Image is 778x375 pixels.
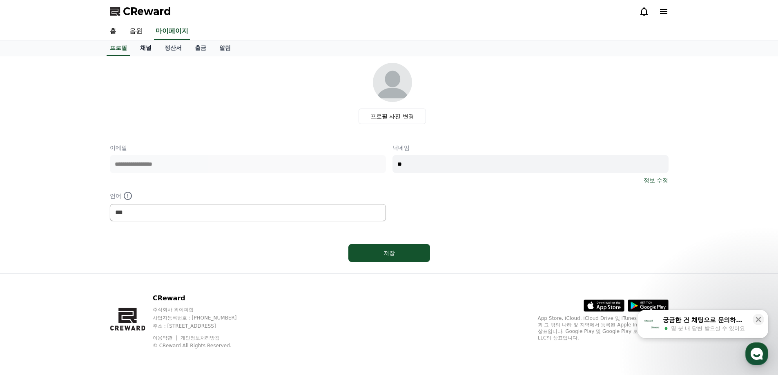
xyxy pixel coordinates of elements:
[153,306,252,313] p: 주식회사 와이피랩
[54,259,105,279] a: 대화
[153,323,252,329] p: 주소 : [STREET_ADDRESS]
[158,40,188,56] a: 정산서
[153,342,252,349] p: © CReward All Rights Reserved.
[2,259,54,279] a: 홈
[153,315,252,321] p: 사업자등록번호 : [PHONE_NUMBER]
[75,271,85,278] span: 대화
[123,5,171,18] span: CReward
[644,176,668,184] a: 정보 수정
[392,144,669,152] p: 닉네임
[213,40,237,56] a: 알림
[110,144,386,152] p: 이메일
[188,40,213,56] a: 출금
[373,63,412,102] img: profile_image
[110,5,171,18] a: CReward
[153,335,178,341] a: 이용약관
[153,293,252,303] p: CReward
[126,271,136,277] span: 설정
[107,40,130,56] a: 프로필
[154,23,190,40] a: 마이페이지
[359,109,426,124] label: 프로필 사진 변경
[26,271,31,277] span: 홈
[348,244,430,262] button: 저장
[105,259,157,279] a: 설정
[110,191,386,201] p: 언어
[103,23,123,40] a: 홈
[365,249,414,257] div: 저장
[123,23,149,40] a: 음원
[181,335,220,341] a: 개인정보처리방침
[538,315,669,341] p: App Store, iCloud, iCloud Drive 및 iTunes Store는 미국과 그 밖의 나라 및 지역에서 등록된 Apple Inc.의 서비스 상표입니다. Goo...
[134,40,158,56] a: 채널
